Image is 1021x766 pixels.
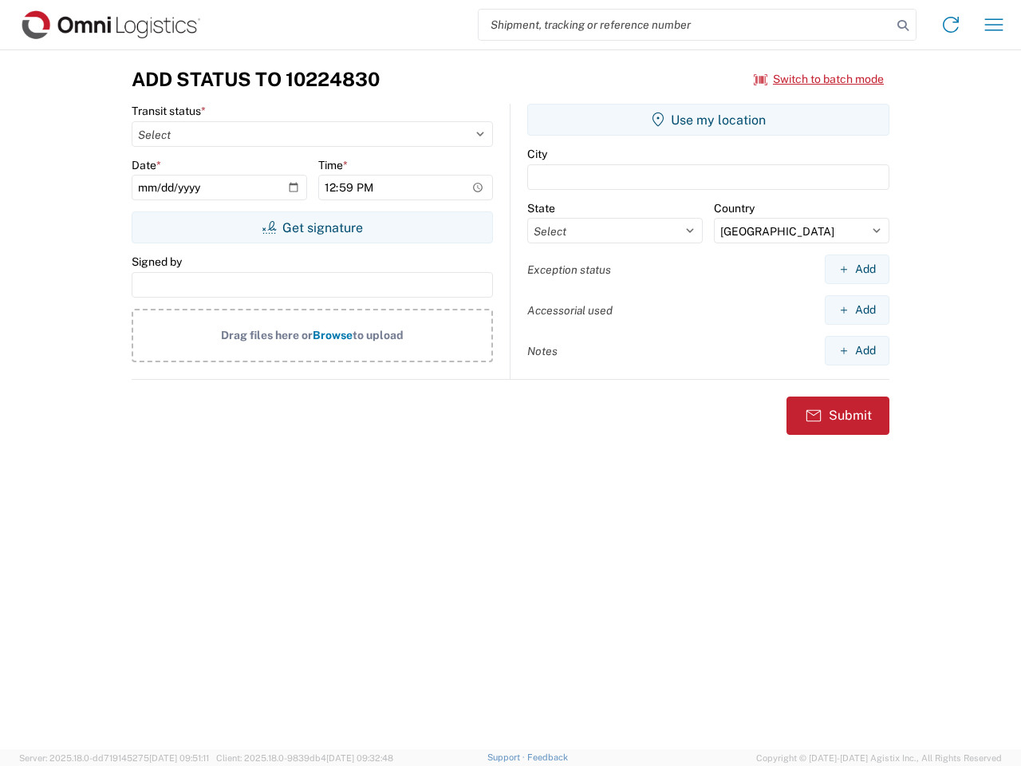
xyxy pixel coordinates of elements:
[487,752,527,762] a: Support
[527,303,613,318] label: Accessorial used
[353,329,404,342] span: to upload
[132,158,161,172] label: Date
[318,158,348,172] label: Time
[825,255,889,284] button: Add
[527,201,555,215] label: State
[313,329,353,342] span: Browse
[527,104,889,136] button: Use my location
[756,751,1002,765] span: Copyright © [DATE]-[DATE] Agistix Inc., All Rights Reserved
[825,295,889,325] button: Add
[132,211,493,243] button: Get signature
[132,255,182,269] label: Signed by
[221,329,313,342] span: Drag files here or
[527,344,558,358] label: Notes
[149,753,209,763] span: [DATE] 09:51:11
[19,753,209,763] span: Server: 2025.18.0-dd719145275
[825,336,889,365] button: Add
[527,263,611,277] label: Exception status
[132,68,380,91] h3: Add Status to 10224830
[754,66,884,93] button: Switch to batch mode
[479,10,892,40] input: Shipment, tracking or reference number
[714,201,755,215] label: Country
[527,147,547,161] label: City
[132,104,206,118] label: Transit status
[326,753,393,763] span: [DATE] 09:32:48
[216,753,393,763] span: Client: 2025.18.0-9839db4
[786,397,889,435] button: Submit
[527,752,568,762] a: Feedback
